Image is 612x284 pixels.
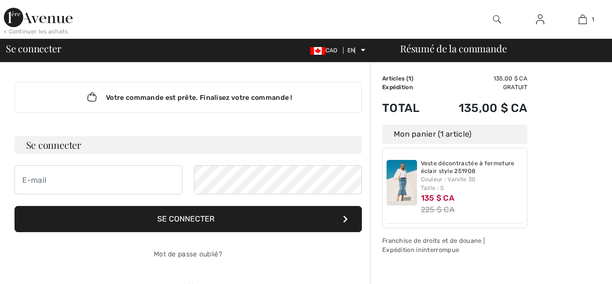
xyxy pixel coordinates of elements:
[15,165,182,194] input: E-mail
[387,160,417,205] img: Veste décontractée à fermeture éclair style 251908
[4,8,73,27] img: 1ère Avenue
[382,84,413,91] font: Expédition
[421,193,454,203] font: 135 $ CA
[579,14,587,25] img: Mon sac
[493,75,527,82] font: 135,00 $ CA
[310,47,326,55] img: Dollar canadien
[394,129,472,139] font: Mon panier (1 article)
[4,28,68,35] font: < Continuer les achats
[382,237,485,253] font: Franchise de droits et de douane | Expédition ininterrompue
[421,160,515,174] font: Veste décontractée à fermeture éclair style 251908
[421,160,523,175] a: Veste décontractée à fermeture éclair style 251908
[6,42,61,55] font: Se connecter
[400,42,507,55] font: Résumé de la commande
[421,176,476,183] font: Couleur : Vanille 30
[592,16,594,23] font: 1
[326,47,338,54] font: CAO
[503,84,527,91] font: Gratuit
[562,14,604,25] a: 1
[459,101,527,115] font: 135,00 $ CA
[421,185,444,191] font: Taille : S
[493,14,501,25] img: rechercher sur le site
[536,14,544,25] img: Mes informations
[347,47,355,54] font: EN
[154,250,222,258] a: Mot de passe oublié?
[157,214,214,223] font: Se connecter
[411,75,413,82] font: )
[26,138,81,151] font: Se connecter
[528,14,552,26] a: Se connecter
[421,205,455,214] font: 225 $ CA
[106,94,293,102] font: Votre commande est prête. Finalisez votre commande !
[382,101,420,115] font: Total
[408,75,411,82] font: 1
[382,75,408,82] font: Articles (
[15,206,362,232] button: Se connecter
